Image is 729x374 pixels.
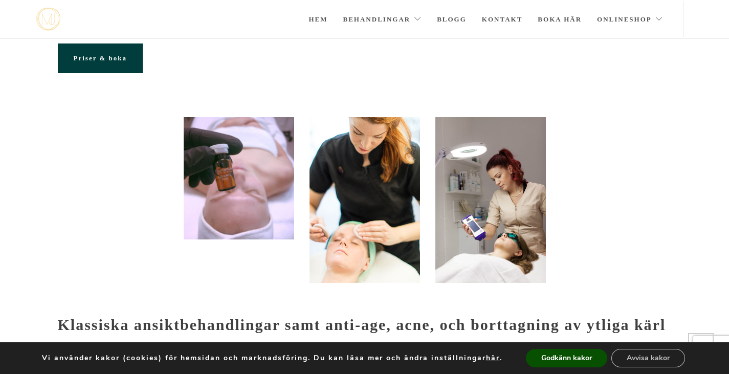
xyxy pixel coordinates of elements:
img: evh_NF_2018_90598 (1) [435,117,546,283]
button: här [486,354,500,363]
img: Portömning Stockholm [310,117,420,283]
a: Boka här [538,2,582,37]
a: Hem [308,2,327,37]
p: Vi använder kakor (cookies) för hemsidan och marknadsföring. Du kan läsa mer och ändra inställnin... [42,354,502,363]
strong: Klassiska ansiktbehandlingar samt anti-age, acne, och borttagning av ytliga kärl [58,316,666,333]
a: mjstudio mjstudio mjstudio [36,8,60,31]
a: Kontakt [482,2,523,37]
button: Godkänn kakor [526,349,607,367]
button: Avvisa kakor [611,349,685,367]
a: Blogg [437,2,467,37]
span: Priser & boka [74,54,127,62]
a: Priser & boka [58,43,143,73]
a: Onlineshop [597,2,663,37]
img: mjstudio [36,8,60,31]
a: Behandlingar [343,2,422,37]
img: 20200316_113429315_iOS [184,117,294,239]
